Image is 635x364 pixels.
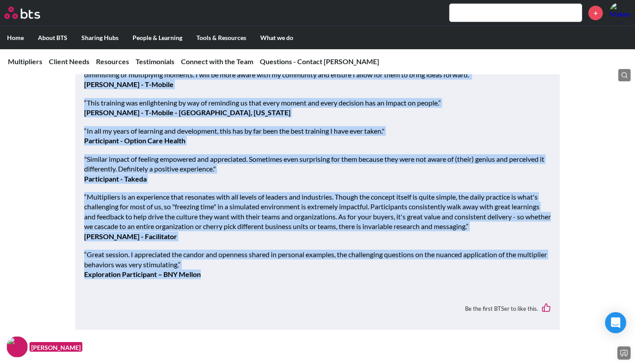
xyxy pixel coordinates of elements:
[609,2,631,23] a: Profile
[84,192,551,241] p: “Multipliers is an experience that resonates with all levels of leaders and industries. Though th...
[609,2,631,23] img: Makenzie Brandon
[30,342,82,352] figcaption: [PERSON_NAME]
[260,57,379,66] a: Questions - Contact [PERSON_NAME]
[31,26,74,49] label: About BTS
[84,232,177,240] strong: [PERSON_NAME] - Facilitator
[84,108,291,116] strong: [PERSON_NAME] - T-Mobile - [GEOGRAPHIC_DATA], [US_STATE]
[588,6,603,20] a: +
[4,7,40,19] img: BTS Logo
[74,26,126,49] label: Sharing Hubs
[84,126,551,146] p: “In all my years of learning and development, this has by far been the best training I have ever ...
[84,136,185,145] strong: Participant - Option Care Health
[181,57,253,66] a: Connect with the Team
[84,60,551,89] p: “Being aware of your actions as a manger is super important. Because our business is so fast pace...
[84,297,551,321] div: Be the first BTSer to like this.
[189,26,253,49] label: Tools & Resources
[84,270,201,278] strong: Exploration Participant – BNY Mellon
[126,26,189,49] label: People & Learning
[253,26,300,49] label: What we do
[605,312,626,333] div: Open Intercom Messenger
[4,7,56,19] a: Go home
[84,80,174,88] strong: [PERSON_NAME] - T-Mobile
[84,98,551,118] p: “This training was enlightening by way of reminding us that every moment and every decision has a...
[84,250,551,279] p: “Great session. I appreciated the candor and openness shared in personal examples, the challengin...
[136,57,174,66] a: Testimonials
[96,57,129,66] a: Resources
[84,154,551,184] p: "Similar impact of feeling empowered and appreciated. Sometimes even surprising for them because ...
[84,175,147,183] strong: Participant - Takeda
[7,336,28,357] img: F
[8,57,42,66] a: Multipliers
[49,57,89,66] a: Client Needs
